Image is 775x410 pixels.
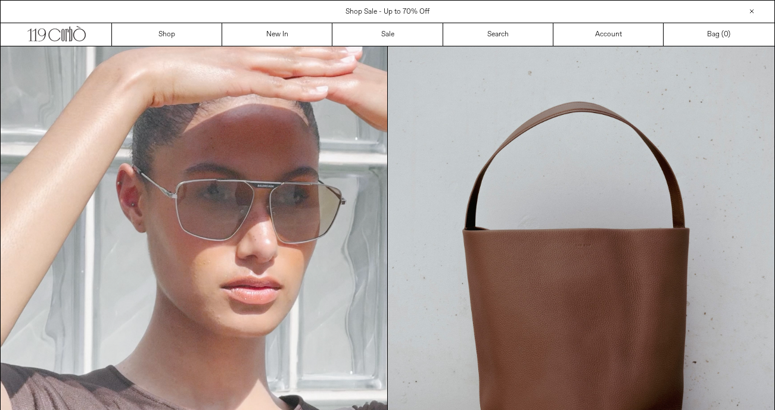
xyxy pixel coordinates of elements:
span: ) [724,29,730,40]
a: New In [222,23,332,46]
a: Search [443,23,553,46]
a: Sale [332,23,443,46]
a: Shop [112,23,222,46]
a: Bag () [664,23,774,46]
a: Account [553,23,664,46]
span: 0 [724,30,728,39]
a: Shop Sale - Up to 70% Off [346,7,429,17]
